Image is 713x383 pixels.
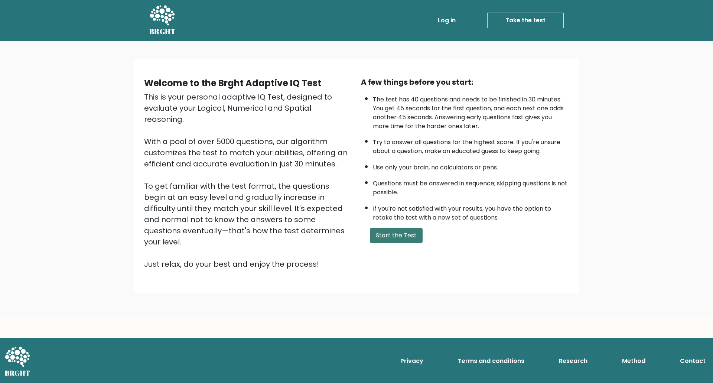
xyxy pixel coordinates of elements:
[373,159,569,172] li: Use only your brain, no calculators or pens.
[556,354,590,369] a: Research
[373,175,569,197] li: Questions must be answered in sequence; skipping questions is not possible.
[435,13,459,28] a: Log in
[144,91,352,270] div: This is your personal adaptive IQ Test, designed to evaluate your Logical, Numerical and Spatial ...
[373,201,569,222] li: If you're not satisfied with your results, you have the option to retake the test with a new set ...
[144,77,321,89] b: Welcome to the Brght Adaptive IQ Test
[677,354,709,369] a: Contact
[487,13,564,28] a: Take the test
[373,134,569,156] li: Try to answer all questions for the highest score. If you're unsure about a question, make an edu...
[149,3,176,38] a: BRGHT
[373,91,569,131] li: The test has 40 questions and needs to be finished in 30 minutes. You get 45 seconds for the firs...
[370,228,423,243] button: Start the Test
[619,354,648,369] a: Method
[361,77,569,88] div: A few things before you start:
[149,27,176,36] h5: BRGHT
[455,354,527,369] a: Terms and conditions
[397,354,426,369] a: Privacy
